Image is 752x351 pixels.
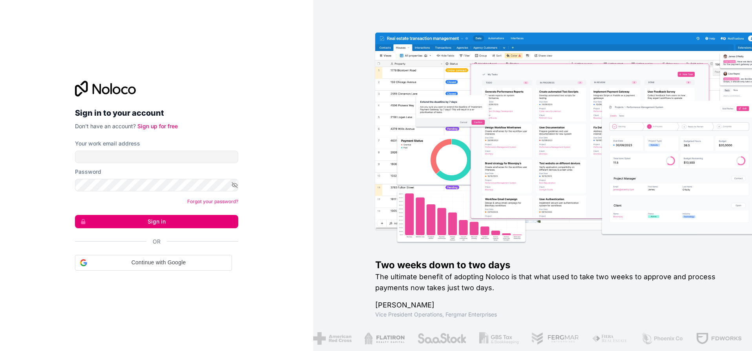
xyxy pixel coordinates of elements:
img: /assets/saastock-C6Zbiodz.png [417,332,467,345]
a: Forgot your password? [187,198,238,204]
input: Email address [75,151,238,163]
img: /assets/flatiron-C8eUkumj.png [364,332,405,345]
h2: Sign in to your account [75,106,238,120]
label: Your work email address [75,140,140,147]
img: /assets/gbstax-C-GtDUiK.png [479,332,518,345]
span: Don't have an account? [75,123,136,129]
img: /assets/fiera-fwj2N5v4.png [591,332,628,345]
h2: The ultimate benefit of adopting Noloco is that what used to take two weeks to approve and proces... [375,271,727,293]
img: /assets/fdworks-Bi04fVtw.png [696,332,742,345]
label: Password [75,168,101,176]
img: /assets/fergmar-CudnrXN5.png [531,332,579,345]
h1: [PERSON_NAME] [375,300,727,311]
div: Continue with Google [75,255,232,271]
h1: Vice President Operations , Fergmar Enterprises [375,311,727,318]
input: Password [75,179,238,191]
img: /assets/phoenix-BREaitsQ.png [641,332,683,345]
button: Sign in [75,215,238,228]
h1: Two weeks down to two days [375,259,727,271]
img: /assets/american-red-cross-BAupjrZR.png [313,332,351,345]
span: Continue with Google [90,258,227,267]
a: Sign up for free [137,123,178,129]
span: Or [153,238,161,246]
